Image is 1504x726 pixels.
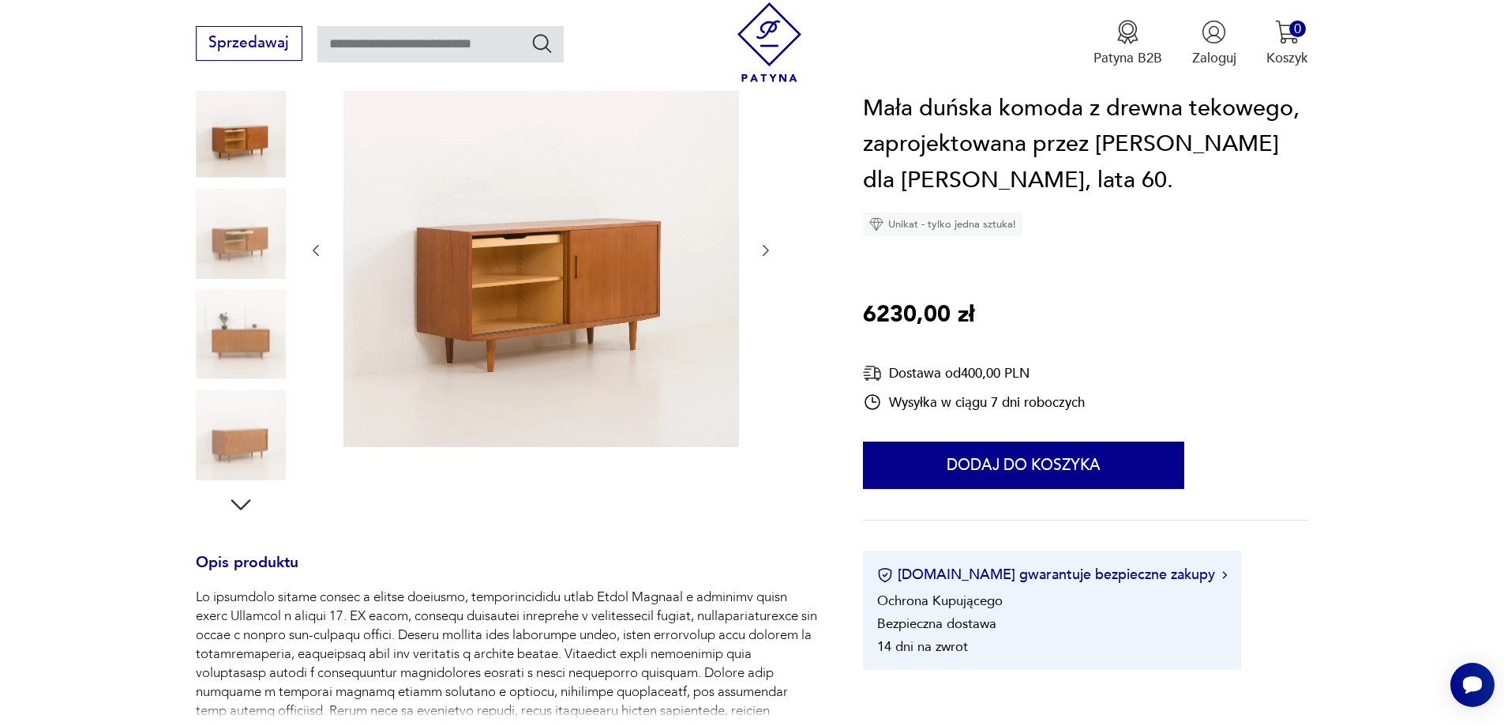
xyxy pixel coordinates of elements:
img: Patyna - sklep z meblami i dekoracjami vintage [729,2,809,82]
img: Zdjęcie produktu Mała duńska komoda z drewna tekowego, zaprojektowana przez Carlo Jensena dla Hun... [196,389,286,480]
img: Zdjęcie produktu Mała duńska komoda z drewna tekowego, zaprojektowana przez Carlo Jensena dla Hun... [196,88,286,178]
a: Sprzedawaj [196,38,302,51]
img: Ikona dostawy [863,364,882,384]
p: Patyna B2B [1093,49,1162,67]
button: Szukaj [531,32,553,55]
li: Ochrona Kupującego [877,592,1003,611]
div: Wysyłka w ciągu 7 dni roboczych [863,393,1085,412]
button: Sprzedawaj [196,26,302,61]
a: Ikona medaluPatyna B2B [1093,20,1162,67]
img: Ikona certyfikatu [877,567,893,583]
button: 0Koszyk [1266,20,1308,67]
div: 0 [1289,21,1306,37]
img: Zdjęcie produktu Mała duńska komoda z drewna tekowego, zaprojektowana przez Carlo Jensena dla Hun... [343,51,739,447]
div: Dostawa od 400,00 PLN [863,364,1085,384]
div: Unikat - tylko jedna sztuka! [863,213,1022,237]
button: [DOMAIN_NAME] gwarantuje bezpieczne zakupy [877,566,1227,585]
p: 6230,00 zł [863,298,974,334]
li: 14 dni na zwrot [877,638,968,656]
img: Ikonka użytkownika [1202,20,1226,44]
iframe: Smartsupp widget button [1450,663,1495,707]
img: Ikona medalu [1116,20,1140,44]
img: Zdjęcie produktu Mała duńska komoda z drewna tekowego, zaprojektowana przez Carlo Jensena dla Hun... [196,289,286,379]
h3: Opis produktu [196,557,818,589]
p: Koszyk [1266,49,1308,67]
li: Bezpieczna dostawa [877,615,996,634]
button: Patyna B2B [1093,20,1162,67]
img: Zdjęcie produktu Mała duńska komoda z drewna tekowego, zaprojektowana przez Carlo Jensena dla Hun... [196,188,286,278]
button: Zaloguj [1192,20,1236,67]
img: Ikona diamentu [869,218,883,232]
img: Ikona strzałki w prawo [1222,571,1227,579]
p: Zaloguj [1192,49,1236,67]
button: Dodaj do koszyka [863,442,1184,490]
h1: Mała duńska komoda z drewna tekowego, zaprojektowana przez [PERSON_NAME] dla [PERSON_NAME], lata 60. [863,91,1308,199]
img: Ikona koszyka [1275,20,1300,44]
